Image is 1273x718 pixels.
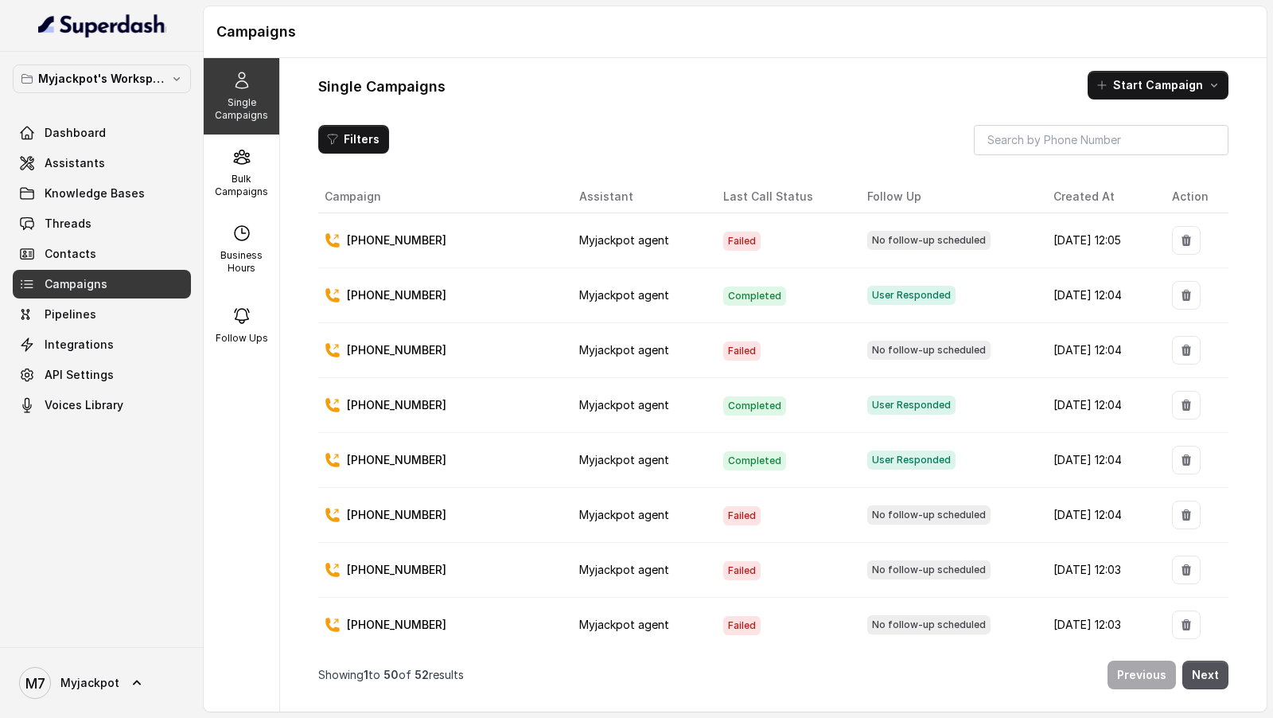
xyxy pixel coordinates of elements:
span: Dashboard [45,125,106,141]
a: Dashboard [13,119,191,147]
span: Pipelines [45,306,96,322]
a: Contacts [13,240,191,268]
button: Start Campaign [1088,71,1228,100]
span: Myjackpot agent [579,398,669,412]
p: [PHONE_NUMBER] [347,452,446,468]
span: Myjackpot agent [579,563,669,576]
span: User Responded [867,396,956,415]
span: API Settings [45,367,114,383]
td: [DATE] 12:04 [1041,268,1159,323]
p: Single Campaigns [210,96,273,122]
span: Myjackpot agent [579,233,669,247]
td: [DATE] 12:04 [1041,323,1159,378]
p: [PHONE_NUMBER] [347,287,446,303]
p: [PHONE_NUMBER] [347,562,446,578]
span: 52 [415,668,429,681]
td: [DATE] 12:04 [1041,433,1159,488]
h1: Campaigns [216,19,1254,45]
p: [PHONE_NUMBER] [347,397,446,413]
span: 1 [364,668,368,681]
span: Myjackpot agent [579,453,669,466]
a: Assistants [13,149,191,178]
p: Showing to of results [318,667,464,683]
td: [DATE] 12:03 [1041,598,1159,653]
nav: Pagination [318,651,1228,699]
p: [PHONE_NUMBER] [347,342,446,358]
p: Myjackpot's Workspace [38,69,165,88]
span: No follow-up scheduled [867,560,991,579]
button: Filters [318,125,389,154]
span: Completed [723,451,786,470]
span: No follow-up scheduled [867,615,991,634]
span: Contacts [45,246,96,262]
th: Assistant [566,181,710,213]
a: Myjackpot [13,661,191,705]
th: Last Call Status [710,181,855,213]
span: Integrations [45,337,114,353]
span: Failed [723,506,761,525]
span: No follow-up scheduled [867,231,991,250]
span: Completed [723,396,786,416]
input: Search by Phone Number [974,125,1228,155]
span: Failed [723,232,761,251]
button: Next [1182,661,1228,689]
text: M7 [25,675,45,692]
th: Campaign [318,181,566,213]
img: light.svg [38,13,166,38]
span: Campaigns [45,276,107,292]
a: Integrations [13,330,191,359]
span: User Responded [867,286,956,305]
span: 50 [383,668,399,681]
span: Completed [723,287,786,306]
p: [PHONE_NUMBER] [347,617,446,633]
a: API Settings [13,361,191,389]
p: Business Hours [210,249,273,275]
span: Failed [723,561,761,580]
th: Follow Up [855,181,1041,213]
button: Previous [1108,661,1176,689]
a: Pipelines [13,300,191,329]
span: No follow-up scheduled [867,505,991,525]
span: Voices Library [45,397,123,413]
p: [PHONE_NUMBER] [347,507,446,523]
p: Bulk Campaigns [210,173,273,198]
span: Myjackpot agent [579,618,669,631]
th: Action [1159,181,1228,213]
a: Voices Library [13,391,191,419]
span: Myjackpot agent [579,343,669,357]
p: Follow Ups [216,332,268,345]
p: [PHONE_NUMBER] [347,232,446,248]
td: [DATE] 12:05 [1041,213,1159,268]
h1: Single Campaigns [318,74,446,100]
a: Knowledge Bases [13,179,191,208]
span: Myjackpot agent [579,288,669,302]
span: Knowledge Bases [45,185,145,201]
span: Failed [723,341,761,361]
span: Failed [723,616,761,635]
td: [DATE] 12:04 [1041,488,1159,543]
a: Campaigns [13,270,191,299]
span: User Responded [867,451,956,470]
span: Threads [45,216,91,232]
span: Myjackpot agent [579,508,669,521]
span: Assistants [45,155,105,171]
th: Created At [1041,181,1159,213]
span: Myjackpot [60,675,119,691]
span: No follow-up scheduled [867,341,991,360]
td: [DATE] 12:03 [1041,543,1159,598]
a: Threads [13,209,191,238]
button: Myjackpot's Workspace [13,64,191,93]
td: [DATE] 12:04 [1041,378,1159,433]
